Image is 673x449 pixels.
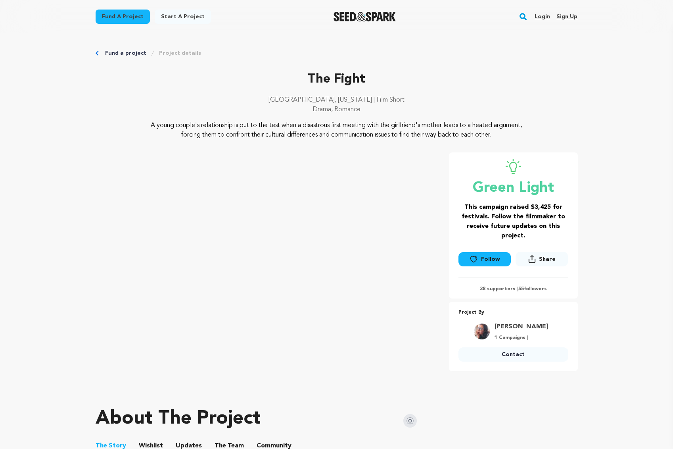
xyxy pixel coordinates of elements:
img: e6371b7ea271a224.jpg [474,324,490,339]
a: Start a project [155,10,211,24]
a: Project details [159,49,201,57]
a: Contact [458,347,568,362]
a: Fund a project [105,49,146,57]
a: Fund a project [96,10,150,24]
a: Login [535,10,550,23]
p: The Fight [96,70,578,89]
span: Share [539,255,556,263]
p: 38 supporters | followers [458,286,568,292]
a: Seed&Spark Homepage [334,12,396,21]
span: 55 [518,287,524,291]
a: Sign up [556,10,577,23]
button: Share [516,252,568,266]
span: Share [516,252,568,270]
a: Follow [458,252,511,266]
p: Project By [458,308,568,317]
p: Drama, Romance [96,105,578,114]
p: A young couple's relationship is put to the test when a disastrous first meeting with the girlfri... [144,121,529,140]
p: 1 Campaigns | [495,335,548,341]
img: Seed&Spark Instagram Icon [403,414,417,428]
h3: This campaign raised $3,425 for festivals. Follow the filmmaker to receive future updates on this... [458,202,568,241]
p: [GEOGRAPHIC_DATA], [US_STATE] | Film Short [96,95,578,105]
div: Breadcrumb [96,49,578,57]
h1: About The Project [96,409,261,428]
p: Green Light [458,180,568,196]
img: Seed&Spark Logo Dark Mode [334,12,396,21]
a: Goto Rutledge Magan profile [495,322,548,331]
